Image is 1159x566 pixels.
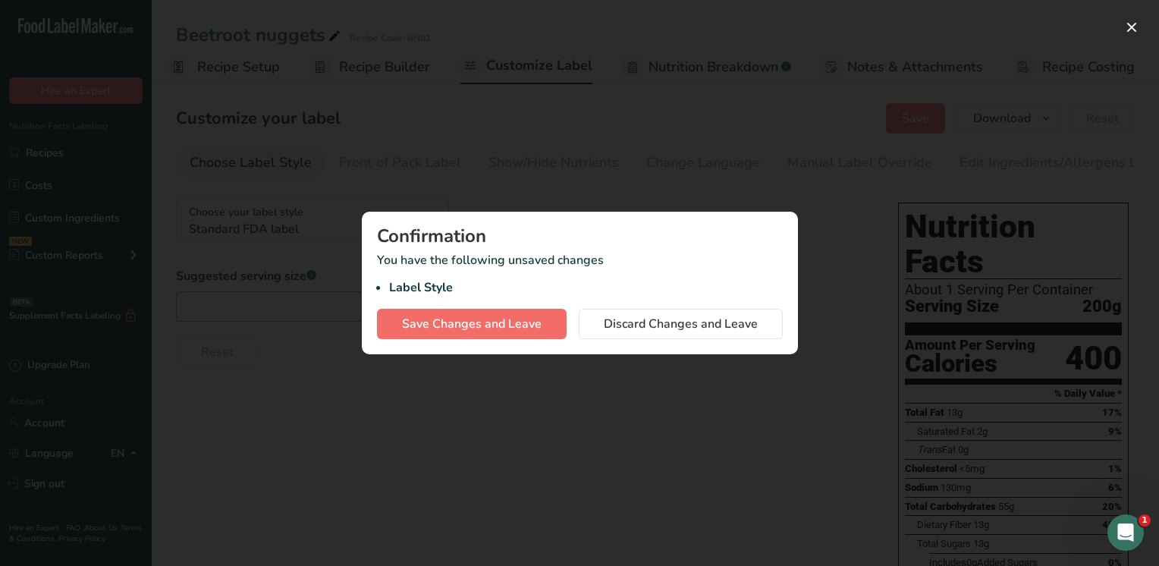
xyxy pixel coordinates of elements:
[1107,514,1144,551] iframe: Intercom live chat
[377,251,783,297] p: You have the following unsaved changes
[579,309,783,339] button: Discard Changes and Leave
[377,309,567,339] button: Save Changes and Leave
[604,315,758,333] span: Discard Changes and Leave
[377,227,783,245] div: Confirmation
[402,315,542,333] span: Save Changes and Leave
[389,278,783,297] li: Label Style
[1139,514,1151,527] span: 1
